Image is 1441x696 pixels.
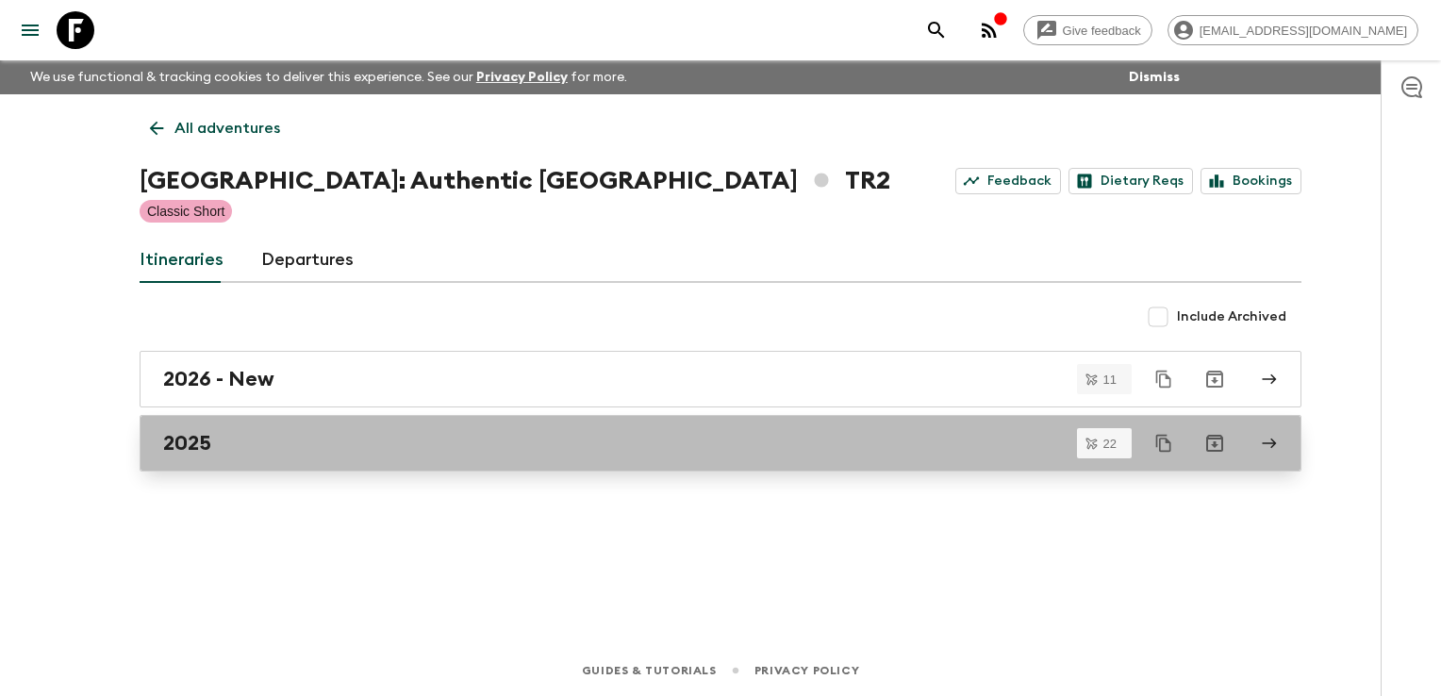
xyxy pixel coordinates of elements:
[1092,373,1128,386] span: 11
[140,162,890,200] h1: [GEOGRAPHIC_DATA]: Authentic [GEOGRAPHIC_DATA] TR2
[754,660,859,681] a: Privacy Policy
[1023,15,1152,45] a: Give feedback
[163,367,274,391] h2: 2026 - New
[1147,426,1181,460] button: Duplicate
[261,238,354,283] a: Departures
[1092,438,1128,450] span: 22
[140,238,224,283] a: Itineraries
[476,71,568,84] a: Privacy Policy
[1201,168,1301,194] a: Bookings
[918,11,955,49] button: search adventures
[140,351,1301,407] a: 2026 - New
[955,168,1061,194] a: Feedback
[174,117,280,140] p: All adventures
[1052,24,1151,38] span: Give feedback
[140,109,290,147] a: All adventures
[1196,360,1234,398] button: Archive
[1177,307,1286,326] span: Include Archived
[1124,64,1184,91] button: Dismiss
[1189,24,1417,38] span: [EMAIL_ADDRESS][DOMAIN_NAME]
[11,11,49,49] button: menu
[23,60,635,94] p: We use functional & tracking cookies to deliver this experience. See our for more.
[140,415,1301,472] a: 2025
[1168,15,1418,45] div: [EMAIL_ADDRESS][DOMAIN_NAME]
[163,431,211,456] h2: 2025
[582,660,717,681] a: Guides & Tutorials
[1068,168,1193,194] a: Dietary Reqs
[1196,424,1234,462] button: Archive
[147,202,224,221] p: Classic Short
[1147,362,1181,396] button: Duplicate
